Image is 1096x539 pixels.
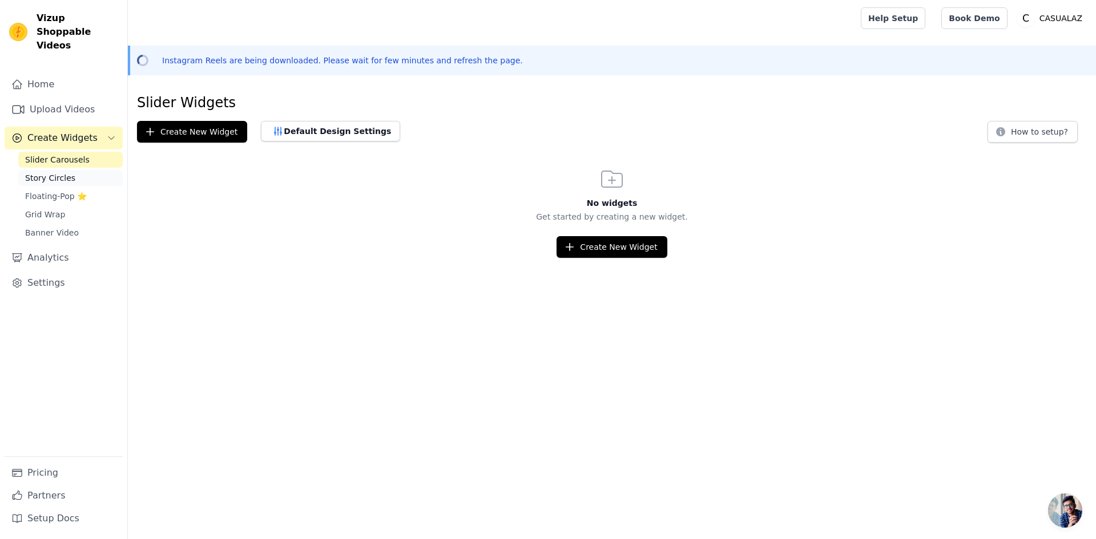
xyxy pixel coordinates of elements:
a: Settings [5,271,123,294]
span: Slider Carousels [25,154,90,165]
span: Vizup Shoppable Videos [37,11,118,52]
button: Create Widgets [5,127,123,149]
a: Partners [5,484,123,507]
a: Pricing [5,461,123,484]
a: How to setup? [988,129,1078,140]
button: Create New Widget [557,236,667,258]
span: Create Widgets [27,131,98,145]
p: Instagram Reels are being downloaded. Please wait for few minutes and refresh the page. [162,55,523,66]
a: Setup Docs [5,507,123,530]
a: Floating-Pop ⭐ [18,188,123,204]
a: Upload Videos [5,98,123,121]
a: Analytics [5,246,123,269]
a: Help Setup [861,7,925,29]
span: Grid Wrap [25,209,65,220]
div: Open chat [1048,493,1082,528]
a: Grid Wrap [18,206,123,222]
button: Create New Widget [137,121,247,143]
button: Default Design Settings [261,121,400,141]
button: C CASUALAZ [1017,8,1087,29]
a: Story Circles [18,170,123,186]
a: Banner Video [18,225,123,241]
span: Banner Video [25,227,79,238]
a: Book Demo [941,7,1007,29]
span: Story Circles [25,172,75,184]
button: How to setup? [988,121,1078,143]
span: Floating-Pop ⭐ [25,191,87,202]
h3: No widgets [128,197,1096,209]
p: CASUALAZ [1035,8,1087,29]
p: Get started by creating a new widget. [128,211,1096,222]
a: Home [5,73,123,96]
text: C [1022,13,1029,24]
a: Slider Carousels [18,152,123,168]
img: Vizup [9,23,27,41]
h1: Slider Widgets [137,94,1087,112]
